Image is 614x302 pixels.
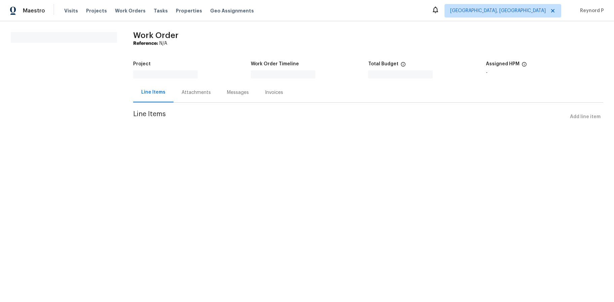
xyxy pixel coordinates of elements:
div: Attachments [182,89,211,96]
span: The hpm assigned to this work order. [522,62,527,70]
span: Projects [86,7,107,14]
h5: Assigned HPM [486,62,520,66]
h5: Work Order Timeline [251,62,299,66]
span: [GEOGRAPHIC_DATA], [GEOGRAPHIC_DATA] [450,7,546,14]
span: Work Orders [115,7,146,14]
div: - [486,70,604,75]
span: Maestro [23,7,45,14]
div: N/A [133,40,603,47]
span: Tasks [154,8,168,13]
div: Invoices [265,89,283,96]
h5: Total Budget [368,62,398,66]
span: Properties [176,7,202,14]
span: Reynord P [577,7,604,14]
span: Visits [64,7,78,14]
span: The total cost of line items that have been proposed by Opendoor. This sum includes line items th... [400,62,406,70]
span: Line Items [133,111,567,123]
div: Line Items [141,89,165,96]
span: Work Order [133,31,179,39]
div: Messages [227,89,249,96]
span: Geo Assignments [210,7,254,14]
h5: Project [133,62,151,66]
b: Reference: [133,41,158,46]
